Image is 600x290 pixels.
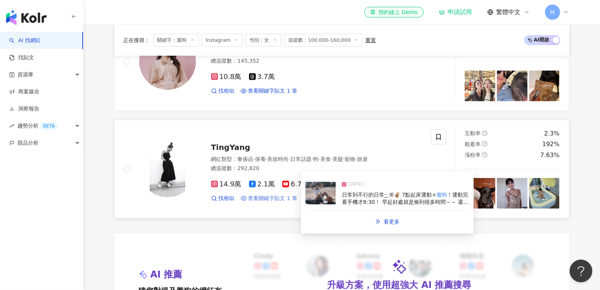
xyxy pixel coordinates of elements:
[153,33,199,46] span: 關鍵字：遛狗
[211,156,422,163] div: 網紅類型 ：
[9,105,39,113] a: 洞察報告
[540,151,560,159] div: 7.63%
[211,73,241,81] span: 10.8萬
[436,192,447,198] mark: 遛狗
[248,195,298,202] span: 查看關鍵字貼文 1 筆
[370,8,417,16] div: 預約線上 Demo
[497,178,528,209] img: post-image
[529,178,560,209] img: post-image
[288,156,290,162] span: ·
[465,152,481,158] span: 漲粉率
[219,195,235,202] span: 找相似
[139,140,196,197] img: KOL Avatar
[17,134,39,151] span: 競品分析
[367,214,407,229] a: double-right看更多
[312,156,313,162] span: ·
[202,33,243,46] span: Instagram
[482,131,487,136] span: question-circle
[343,156,345,162] span: ·
[550,8,555,16] span: M
[364,7,423,17] a: 預約線上 Demo
[318,156,320,162] span: ·
[246,33,281,46] span: 性別：女
[497,8,521,16] span: 繁體中文
[219,87,235,95] span: 找相似
[211,195,235,202] a: 找相似
[9,123,14,129] span: rise
[544,129,560,138] div: 2.3%
[267,156,288,162] span: 美妝時尚
[313,156,318,162] span: 狗
[9,54,34,61] a: 找貼文
[465,141,481,147] span: 觀看率
[211,165,422,172] div: 總追蹤數 ： 292,820
[139,33,196,90] img: KOL Avatar
[282,180,309,188] span: 6.7萬
[439,8,472,16] a: 申請試用
[266,156,267,162] span: ·
[342,192,468,213] span: ！運動完看手機才8:30！ 早起好處就是偷到很多時間～～ 還[PERSON_NAME]去市場 買菜回家打果汁🍹
[497,71,528,101] img: post-image
[124,37,150,43] span: 正在搜尋 ：
[465,130,481,136] span: 互動率
[529,71,560,101] img: post-image
[331,156,332,162] span: ·
[384,219,399,225] span: 看更多
[342,192,436,198] span: 日常到不行的日常·͜· ꕤ︎︎✌🏽 7點起床運動+
[40,122,58,130] div: BETA
[345,156,356,162] span: 寵物
[249,73,275,81] span: 3.7萬
[211,57,422,65] div: 總追蹤數 ： 145,352
[211,180,241,188] span: 14.9萬
[348,181,363,188] span: [DATE]
[375,219,381,224] span: double-right
[356,156,357,162] span: ·
[114,13,569,111] a: KOL Avatar[PERSON_NAME]ruby0805lin網紅類型：彩妝·日常話題·命理占卜·穿搭·寵物總追蹤數：145,35210.8萬3.7萬找相似查看關鍵字貼文 1 筆互動率qu...
[320,156,331,162] span: 美食
[6,10,47,25] img: logo
[365,37,376,43] div: 重置
[241,87,298,95] a: 查看關鍵字貼文 1 筆
[211,143,251,152] span: TingYang
[570,260,592,282] iframe: Help Scout Beacon - Open
[9,37,41,44] a: searchAI 找網紅
[241,195,298,202] a: 查看關鍵字貼文 1 筆
[290,156,312,162] span: 日常話題
[465,71,495,101] img: post-image
[17,66,33,83] span: 資源庫
[482,152,487,158] span: question-circle
[150,268,182,281] span: AI 推薦
[17,117,58,134] span: 趨勢分析
[211,87,235,95] a: 找相似
[248,87,298,95] span: 查看關鍵字貼文 1 筆
[249,180,275,188] span: 2.1萬
[482,141,487,147] span: question-circle
[305,182,336,205] img: post-image
[254,156,255,162] span: ·
[332,156,343,162] span: 美髮
[542,140,560,148] div: 192%
[357,156,368,162] span: 旅遊
[114,120,569,218] a: KOL AvatarTingYang網紅類型：奢侈品·保養·美妝時尚·日常話題·狗·美食·美髮·寵物·旅遊總追蹤數：292,82014.9萬2.1萬6.7萬5.5萬找相似查看關鍵字貼文 1 筆互...
[238,156,254,162] span: 奢侈品
[465,178,495,209] img: post-image
[255,156,266,162] span: 保養
[9,88,39,96] a: 商案媒合
[284,33,362,46] span: 追蹤數：100,000-160,000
